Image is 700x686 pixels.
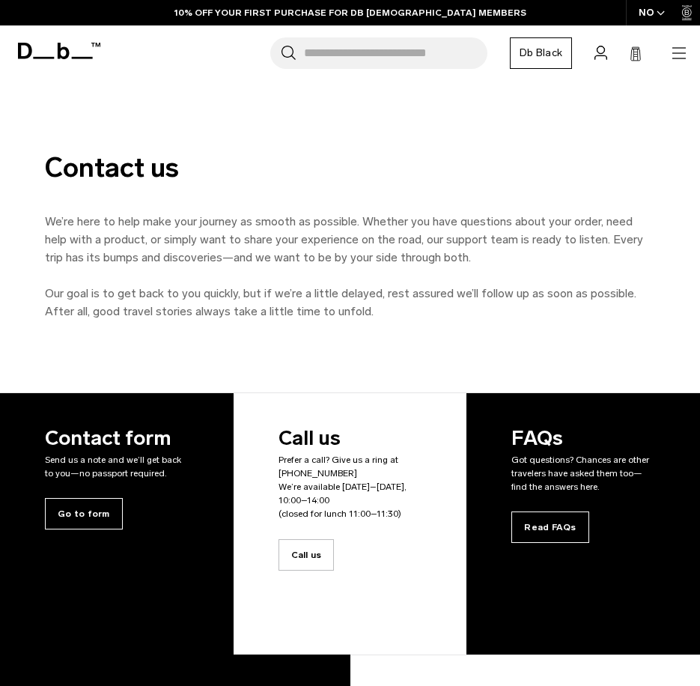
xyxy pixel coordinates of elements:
span: Read FAQs [511,512,588,543]
a: FAQsGot questions? Chances are other travelers have asked them too—find the answers here. Read FAQs [466,393,700,655]
p: Got questions? Chances are other travelers have asked them too—find the answers here. [511,453,655,494]
div: Contact us [45,153,655,183]
h3: Contact form [45,423,189,481]
span: Go to form [45,498,123,529]
a: 10% OFF YOUR FIRST PURCHASE FOR DB [DEMOGRAPHIC_DATA] MEMBERS [174,6,526,19]
p: Our goal is to get back to you quickly, but if we’re a little delayed, rest assured we’ll follow ... [45,285,655,321]
a: Db Black [510,37,572,69]
p: We’re here to help make your journey as smooth as possible. Whether you have questions about your... [45,213,655,267]
h3: Call us [279,423,422,521]
p: Send us a note and we’ll get back to you—no passport required. [45,453,189,480]
a: Call usPrefer a call? Give us a ring at [PHONE_NUMBER]We’re available [DATE]–[DATE], 10:00–14:00(... [234,393,467,655]
span: Call us [279,539,335,571]
h3: FAQs [511,423,655,494]
p: Prefer a call? Give us a ring at [PHONE_NUMBER] We’re available [DATE]–[DATE], 10:00–14:00 (close... [279,453,422,520]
